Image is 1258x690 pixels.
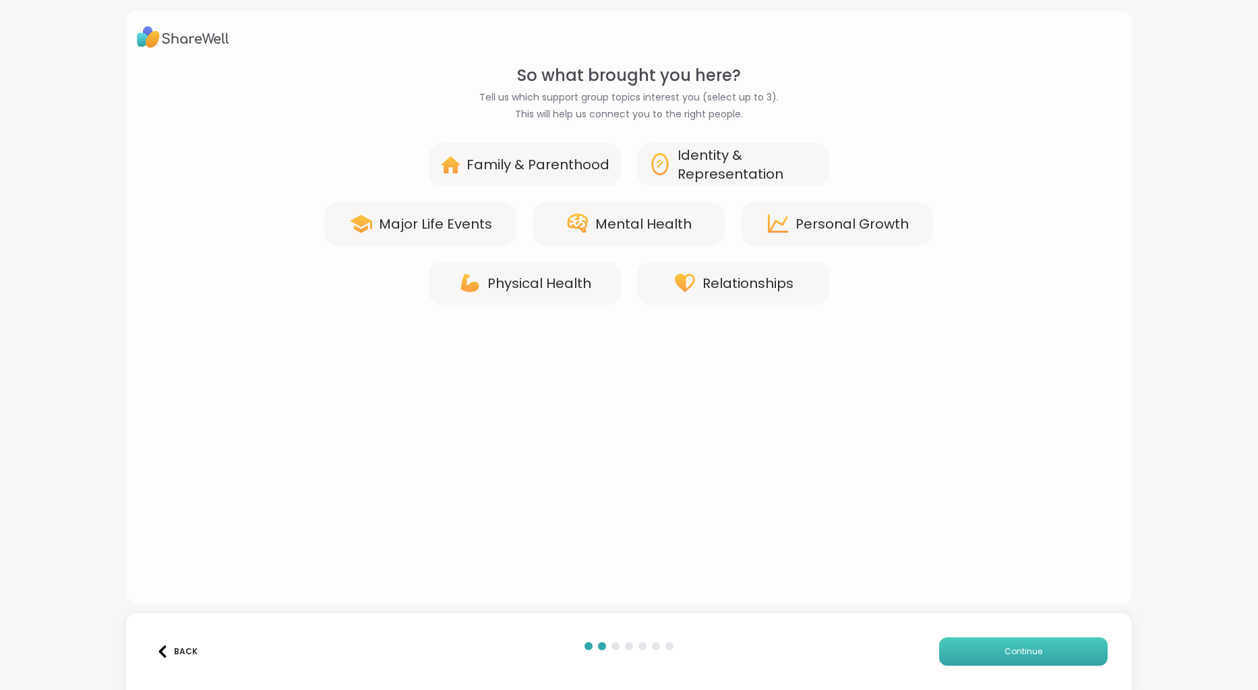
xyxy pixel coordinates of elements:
[796,214,909,233] div: Personal Growth
[487,274,591,293] div: Physical Health
[939,637,1108,666] button: Continue
[517,63,741,88] span: So what brought you here?
[150,637,204,666] button: Back
[379,214,492,233] div: Major Life Events
[156,645,198,658] div: Back
[678,146,818,183] div: Identity & Representation
[467,155,609,174] div: Family & Parenthood
[595,214,692,233] div: Mental Health
[483,107,775,121] span: This will help us connect you to the right people.
[702,274,793,293] div: Relationships
[447,90,811,105] span: Tell us which support group topics interest you (select up to 3).
[137,22,229,53] img: ShareWell Logo
[1005,645,1042,658] span: Continue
